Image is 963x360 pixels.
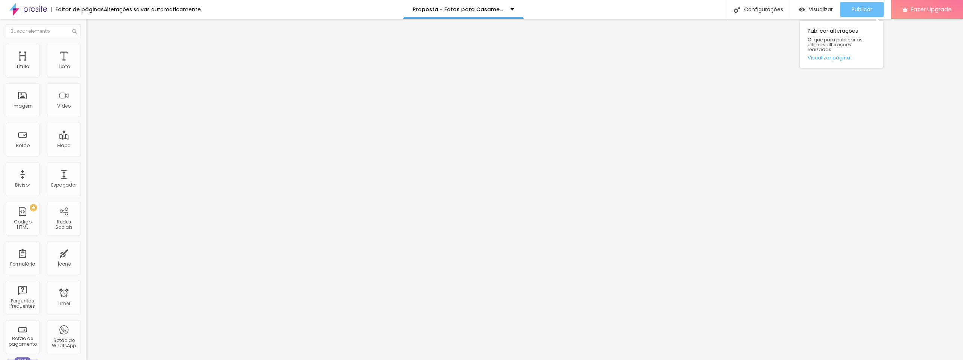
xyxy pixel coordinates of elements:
img: Icone [734,6,740,13]
div: Perguntas frequentes [8,298,37,309]
input: Buscar elemento [6,24,81,38]
div: Editor de páginas [51,7,104,12]
div: Ícone [58,261,71,267]
div: Timer [58,301,70,306]
img: view-1.svg [799,6,805,13]
div: Botão de pagamento [8,336,37,347]
div: Formulário [10,261,35,267]
div: Texto [58,64,70,69]
div: Mapa [57,143,71,148]
div: Imagem [12,103,33,109]
button: Publicar [840,2,884,17]
button: Visualizar [791,2,840,17]
div: Divisor [15,182,30,188]
div: Título [16,64,29,69]
span: Publicar [852,6,872,12]
div: Redes Sociais [49,219,79,230]
div: Botão do WhatsApp [49,338,79,349]
img: Icone [72,29,77,33]
div: Vídeo [57,103,71,109]
span: Fazer Upgrade [911,6,952,12]
p: Proposta - Fotos para Casamentos - [PERSON_NAME] Foto e Filme [413,7,505,12]
div: Código HTML [8,219,37,230]
a: Visualizar página [808,55,875,60]
span: Visualizar [809,6,833,12]
div: Alterações salvas automaticamente [104,7,201,12]
div: Botão [16,143,30,148]
div: Publicar alterações [800,21,883,68]
iframe: Editor [87,19,963,360]
div: Espaçador [51,182,77,188]
span: Clique para publicar as ultimas alterações reaizadas [808,37,875,52]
